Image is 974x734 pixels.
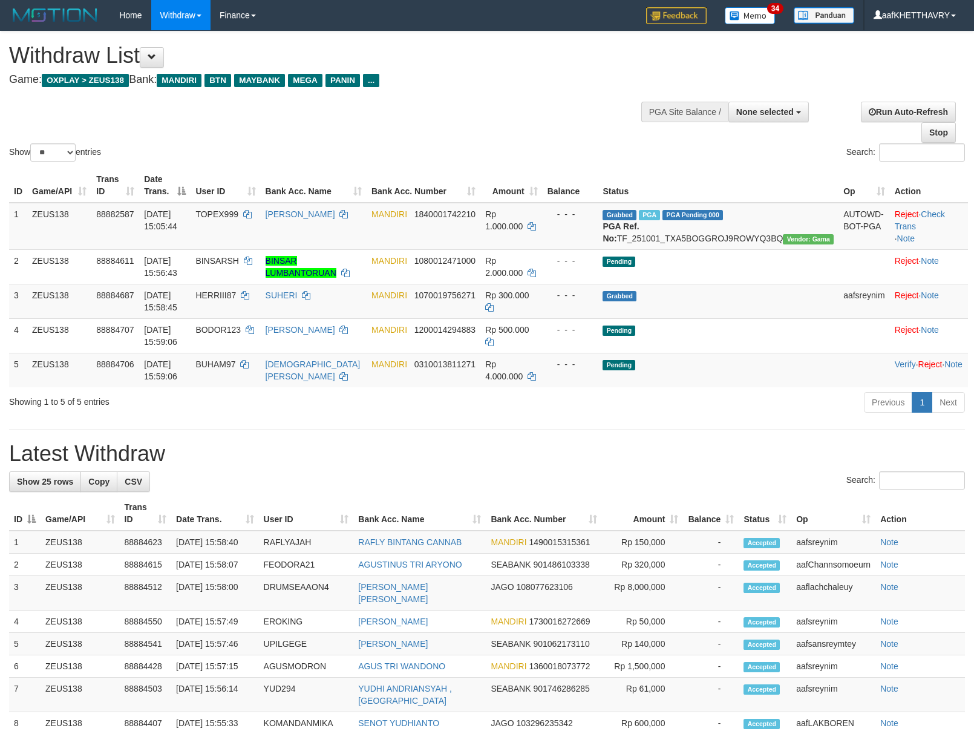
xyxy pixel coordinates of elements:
[547,208,593,220] div: - - -
[125,477,142,487] span: CSV
[9,284,27,318] td: 3
[880,718,898,728] a: Note
[880,684,898,693] a: Note
[602,496,683,531] th: Amount: activate to sort column ascending
[603,257,635,267] span: Pending
[117,471,150,492] a: CSV
[30,143,76,162] select: Showentries
[191,168,260,203] th: User ID: activate to sort column ascending
[204,74,231,87] span: BTN
[895,325,919,335] a: Reject
[414,359,476,369] span: Copy 0310013811271 to clipboard
[371,209,407,219] span: MANDIRI
[266,359,361,381] a: [DEMOGRAPHIC_DATA][PERSON_NAME]
[794,7,854,24] img: panduan.png
[414,325,476,335] span: Copy 1200014294883 to clipboard
[9,496,41,531] th: ID: activate to sort column descending
[890,168,968,203] th: Action
[767,3,783,14] span: 34
[9,554,41,576] td: 2
[9,576,41,611] td: 3
[371,325,407,335] span: MANDIRI
[491,718,514,728] span: JAGO
[358,639,428,649] a: [PERSON_NAME]
[259,554,354,576] td: FEODORA21
[880,582,898,592] a: Note
[783,234,834,244] span: Vendor URL: https://trx31.1velocity.biz
[529,537,590,547] span: Copy 1490015315361 to clipboard
[895,290,919,300] a: Reject
[547,358,593,370] div: - - -
[88,477,109,487] span: Copy
[91,168,139,203] th: Trans ID: activate to sort column ascending
[728,102,809,122] button: None selected
[533,639,589,649] span: Copy 901062173110 to clipboard
[120,678,172,712] td: 88884503
[120,531,172,554] td: 88884623
[603,291,636,301] span: Grabbed
[120,655,172,678] td: 88884428
[683,496,739,531] th: Balance: activate to sort column ascending
[683,655,739,678] td: -
[9,249,27,284] td: 2
[171,554,259,576] td: [DATE] 15:58:07
[791,554,875,576] td: aafChannsomoeurn
[41,655,120,678] td: ZEUS138
[491,537,526,547] span: MANDIRI
[932,392,965,413] a: Next
[367,168,480,203] th: Bank Acc. Number: activate to sort column ascending
[838,284,890,318] td: aafsreynim
[288,74,322,87] span: MEGA
[491,639,531,649] span: SEABANK
[480,168,543,203] th: Amount: activate to sort column ascending
[41,611,120,633] td: ZEUS138
[259,496,354,531] th: User ID: activate to sort column ascending
[144,359,177,381] span: [DATE] 15:59:06
[683,678,739,712] td: -
[96,209,134,219] span: 88882587
[890,353,968,387] td: · ·
[646,7,707,24] img: Feedback.jpg
[485,325,529,335] span: Rp 500.000
[838,203,890,250] td: AUTOWD-BOT-PGA
[358,617,428,626] a: [PERSON_NAME]
[603,360,635,370] span: Pending
[602,633,683,655] td: Rp 140,000
[744,640,780,650] span: Accepted
[890,318,968,353] td: ·
[890,203,968,250] td: · ·
[41,554,120,576] td: ZEUS138
[880,537,898,547] a: Note
[41,633,120,655] td: ZEUS138
[171,655,259,678] td: [DATE] 15:57:15
[516,718,572,728] span: Copy 103296235342 to clipboard
[325,74,360,87] span: PANIN
[895,209,945,231] a: Check Trans
[744,560,780,571] span: Accepted
[171,531,259,554] td: [DATE] 15:58:40
[9,442,965,466] h1: Latest Withdraw
[491,684,531,693] span: SEABANK
[41,678,120,712] td: ZEUS138
[157,74,201,87] span: MANDIRI
[864,392,912,413] a: Previous
[195,325,241,335] span: BODOR123
[879,143,965,162] input: Search:
[42,74,129,87] span: OXPLAY > ZEUS138
[371,359,407,369] span: MANDIRI
[744,719,780,729] span: Accepted
[9,74,637,86] h4: Game: Bank:
[266,256,336,278] a: BINSAR LUMBANTORUAN
[80,471,117,492] a: Copy
[27,168,91,203] th: Game/API: activate to sort column ascending
[9,44,637,68] h1: Withdraw List
[791,655,875,678] td: aafsreynim
[144,256,177,278] span: [DATE] 15:56:43
[641,102,728,122] div: PGA Site Balance /
[120,554,172,576] td: 88884615
[9,633,41,655] td: 5
[120,576,172,611] td: 88884512
[9,391,397,408] div: Showing 1 to 5 of 5 entries
[639,210,660,220] span: Marked by aafnoeunsreypich
[171,678,259,712] td: [DATE] 15:56:14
